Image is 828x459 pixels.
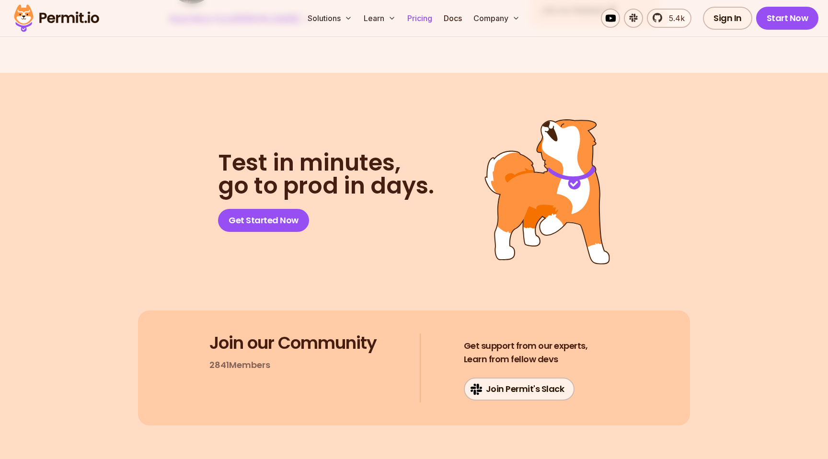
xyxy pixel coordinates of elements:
a: Start Now [756,7,819,30]
h2: go to prod in days. [218,151,434,197]
a: Pricing [403,9,436,28]
a: Sign In [703,7,752,30]
a: 5.4k [647,9,691,28]
span: Get support from our experts, [464,339,588,353]
p: 2841 Members [209,358,270,372]
a: Get Started Now [218,209,309,232]
span: Test in minutes, [218,151,434,174]
span: 5.4k [663,12,685,24]
img: Permit logo [10,2,103,34]
button: Company [470,9,524,28]
a: Docs [440,9,466,28]
button: Learn [360,9,400,28]
button: Solutions [304,9,356,28]
h4: Learn from fellow devs [464,339,588,366]
h3: Join our Community [209,333,377,353]
a: Join Permit's Slack [464,378,575,401]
